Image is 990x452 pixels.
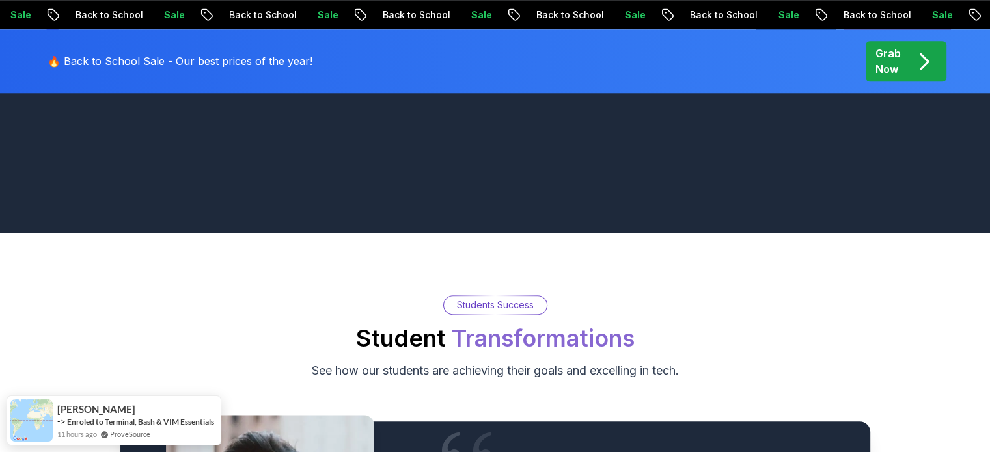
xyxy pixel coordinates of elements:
img: provesource social proof notification image [10,399,53,442]
p: Sale [307,8,349,21]
p: Back to School [526,8,614,21]
span: [PERSON_NAME] [57,404,135,415]
p: Back to School [219,8,307,21]
p: Sale [154,8,195,21]
p: Back to School [372,8,461,21]
p: Sale [461,8,502,21]
span: -> [57,416,66,427]
p: Back to School [833,8,922,21]
a: Enroled to Terminal, Bash & VIM Essentials [67,416,214,427]
span: Transformations [452,324,635,352]
h2: Student [356,325,635,351]
p: Sale [614,8,656,21]
p: Grab Now [875,46,901,77]
span: 11 hours ago [57,429,97,440]
p: Back to School [680,8,768,21]
p: Students Success [457,299,534,312]
p: Sale [768,8,810,21]
p: Sale [922,8,963,21]
p: Back to School [65,8,154,21]
a: ProveSource [110,430,150,438]
p: 🔥 Back to School Sale - Our best prices of the year! [48,53,312,69]
p: See how our students are achieving their goals and excelling in tech. [312,362,679,380]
